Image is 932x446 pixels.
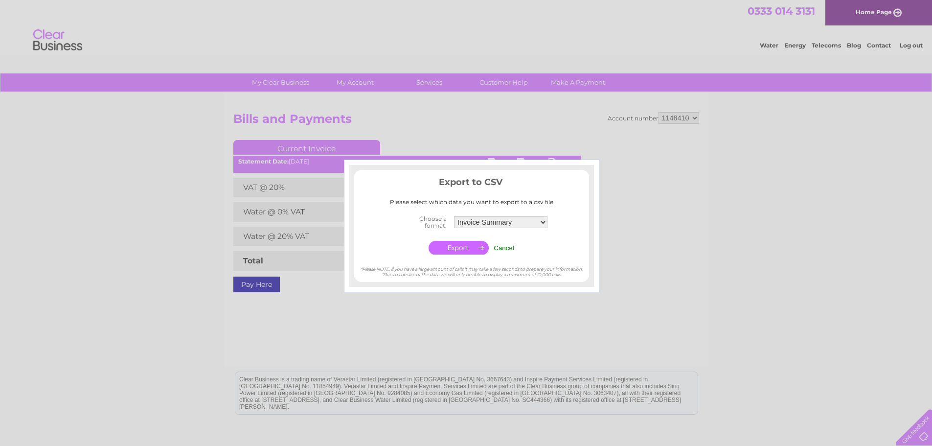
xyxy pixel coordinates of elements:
div: Please select which data you want to export to a csv file [354,199,589,206]
input: Cancel [494,244,514,252]
a: 0333 014 3131 [748,5,815,17]
a: Water [760,42,778,49]
a: Telecoms [812,42,841,49]
a: Contact [867,42,891,49]
a: Log out [900,42,923,49]
th: Choose a format: [393,212,452,232]
a: Blog [847,42,861,49]
img: logo.png [33,25,83,55]
a: Energy [784,42,806,49]
div: Clear Business is a trading name of Verastar Limited (registered in [GEOGRAPHIC_DATA] No. 3667643... [235,5,698,47]
div: *Please NOTE, if you have a large amount of calls it may take a few seconds to prepare your infor... [354,257,589,277]
h3: Export to CSV [354,175,589,192]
